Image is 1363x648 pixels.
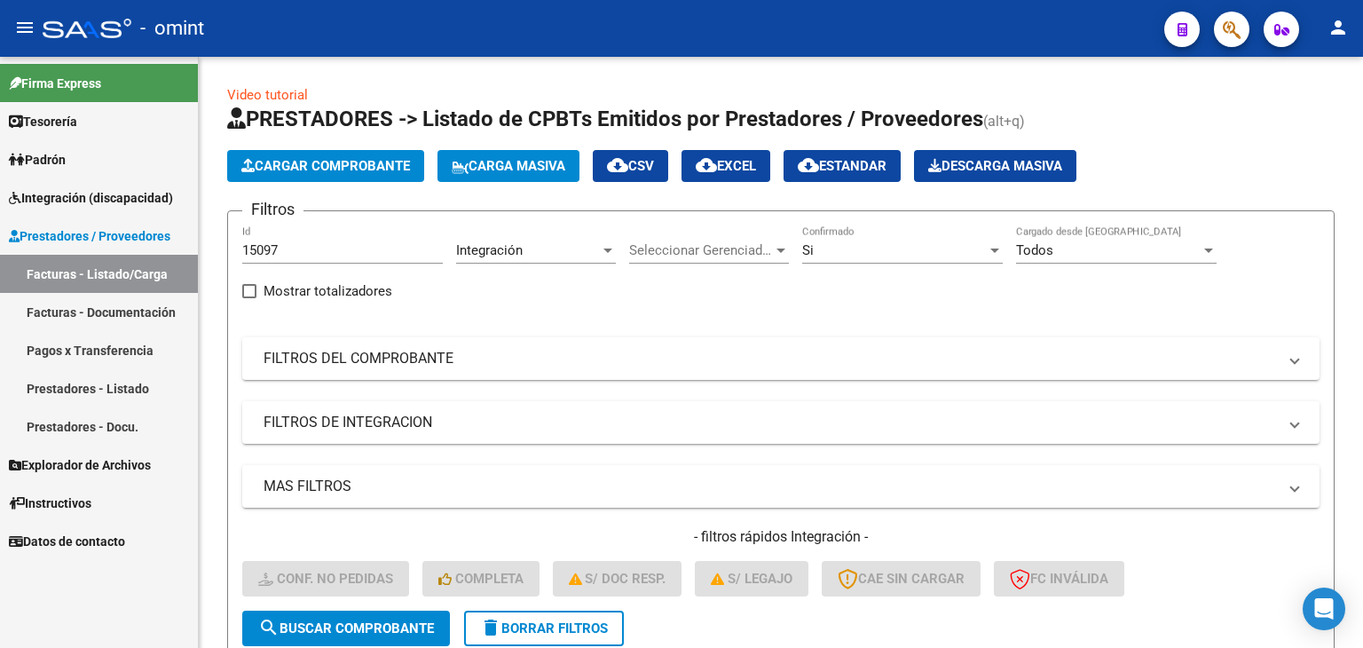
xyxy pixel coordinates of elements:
[9,150,66,170] span: Padrón
[711,571,792,587] span: S/ legajo
[681,150,770,182] button: EXCEL
[9,74,101,93] span: Firma Express
[928,158,1062,174] span: Descarga Masiva
[258,571,393,587] span: Conf. no pedidas
[593,150,668,182] button: CSV
[695,561,808,597] button: S/ legajo
[607,158,654,174] span: CSV
[480,617,501,638] mat-icon: delete
[227,107,983,131] span: PRESTADORES -> Listado de CPBTs Emitidos por Prestadores / Proveedores
[264,349,1277,368] mat-panel-title: FILTROS DEL COMPROBANTE
[140,9,204,48] span: - omint
[14,17,35,38] mat-icon: menu
[914,150,1076,182] button: Descarga Masiva
[784,150,901,182] button: Estandar
[1016,242,1053,258] span: Todos
[258,620,434,636] span: Buscar Comprobante
[264,413,1277,432] mat-panel-title: FILTROS DE INTEGRACION
[994,561,1124,597] button: FC Inválida
[1328,17,1349,38] mat-icon: person
[437,150,579,182] button: Carga Masiva
[242,465,1320,508] mat-expansion-panel-header: MAS FILTROS
[227,87,308,103] a: Video tutorial
[242,401,1320,444] mat-expansion-panel-header: FILTROS DE INTEGRACION
[241,158,410,174] span: Cargar Comprobante
[798,158,886,174] span: Estandar
[264,281,392,302] span: Mostrar totalizadores
[569,571,666,587] span: S/ Doc Resp.
[264,477,1277,496] mat-panel-title: MAS FILTROS
[242,197,303,222] h3: Filtros
[696,158,756,174] span: EXCEL
[227,150,424,182] button: Cargar Comprobante
[696,154,717,176] mat-icon: cloud_download
[1303,588,1345,630] div: Open Intercom Messenger
[258,617,280,638] mat-icon: search
[9,112,77,131] span: Tesorería
[9,532,125,551] span: Datos de contacto
[242,561,409,597] button: Conf. no pedidas
[9,188,173,208] span: Integración (discapacidad)
[456,242,523,258] span: Integración
[798,154,819,176] mat-icon: cloud_download
[822,561,981,597] button: CAE SIN CARGAR
[914,150,1076,182] app-download-masive: Descarga masiva de comprobantes (adjuntos)
[464,611,624,646] button: Borrar Filtros
[9,226,170,246] span: Prestadores / Proveedores
[9,455,151,475] span: Explorador de Archivos
[553,561,682,597] button: S/ Doc Resp.
[838,571,965,587] span: CAE SIN CARGAR
[629,242,773,258] span: Seleccionar Gerenciador
[802,242,814,258] span: Si
[480,620,608,636] span: Borrar Filtros
[607,154,628,176] mat-icon: cloud_download
[242,611,450,646] button: Buscar Comprobante
[438,571,524,587] span: Completa
[983,113,1025,130] span: (alt+q)
[9,494,91,513] span: Instructivos
[1010,571,1108,587] span: FC Inválida
[422,561,540,597] button: Completa
[242,527,1320,547] h4: - filtros rápidos Integración -
[242,337,1320,380] mat-expansion-panel-header: FILTROS DEL COMPROBANTE
[452,158,565,174] span: Carga Masiva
